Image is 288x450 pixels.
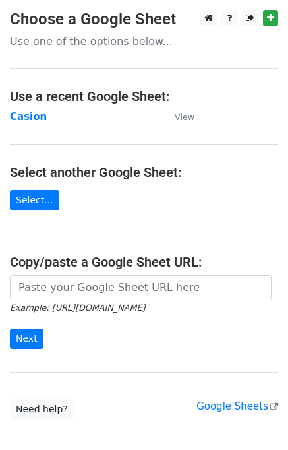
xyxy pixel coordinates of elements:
p: Use one of the options below... [10,34,278,48]
a: Select... [10,190,59,210]
small: View [175,112,194,122]
a: Google Sheets [196,401,278,412]
h4: Use a recent Google Sheet: [10,88,278,104]
input: Paste your Google Sheet URL here [10,275,272,300]
a: Casion [10,111,47,123]
a: View [161,111,194,123]
h4: Select another Google Sheet: [10,164,278,180]
input: Next [10,329,43,349]
small: Example: [URL][DOMAIN_NAME] [10,303,145,313]
h4: Copy/paste a Google Sheet URL: [10,254,278,270]
a: Need help? [10,399,74,420]
h3: Choose a Google Sheet [10,10,278,29]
